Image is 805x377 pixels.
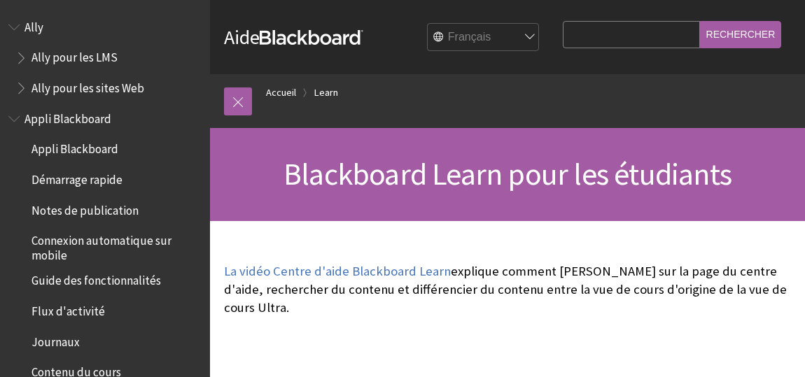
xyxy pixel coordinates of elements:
[24,15,43,34] span: Ally
[224,263,451,280] a: La vidéo Centre d'aide Blackboard Learn
[31,229,200,262] span: Connexion automatique sur mobile
[224,262,791,318] p: explique comment [PERSON_NAME] sur la page du centre d'aide, rechercher du contenu et différencie...
[24,107,111,126] span: Appli Blackboard
[428,24,540,52] select: Site Language Selector
[31,330,80,349] span: Journaux
[31,138,118,157] span: Appli Blackboard
[314,84,338,101] a: Learn
[31,269,161,288] span: Guide des fonctionnalités
[283,155,731,193] span: Blackboard Learn pour les étudiants
[31,46,118,65] span: Ally pour les LMS
[8,15,202,100] nav: Book outline for Anthology Ally Help
[224,24,363,50] a: AideBlackboard
[31,76,144,95] span: Ally pour les sites Web
[260,30,363,45] strong: Blackboard
[266,84,296,101] a: Accueil
[700,21,782,48] input: Rechercher
[31,199,139,218] span: Notes de publication
[31,168,122,187] span: Démarrage rapide
[31,299,105,318] span: Flux d'activité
